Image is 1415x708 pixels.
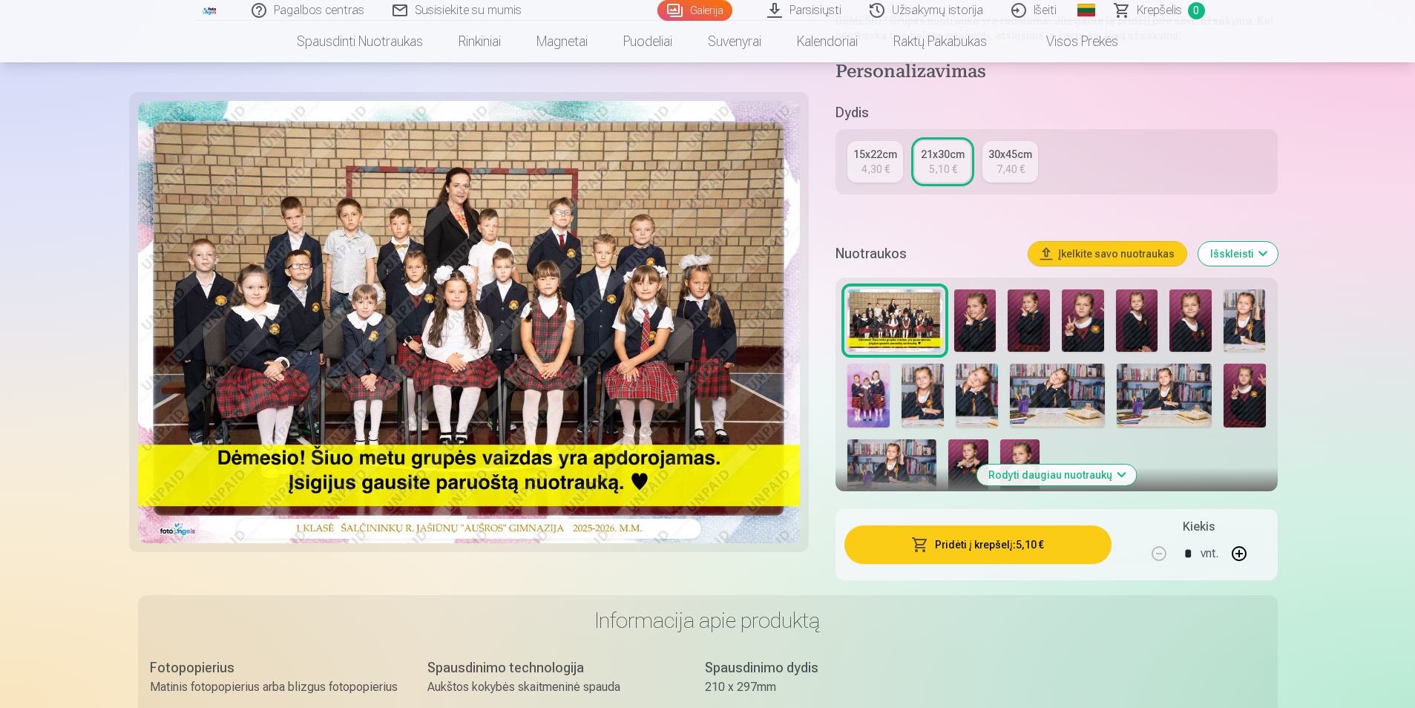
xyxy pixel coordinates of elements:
[976,465,1136,485] button: Rodyti daugiau nuotraukų
[915,141,971,183] a: 21x30cm5,10 €
[835,102,1277,123] h5: Dydis
[929,162,957,177] div: 5,10 €
[779,21,876,62] a: Kalendoriai
[279,21,441,62] a: Spausdinti nuotraukas
[705,658,953,678] div: Spausdinimo dydis
[835,243,1016,264] h5: Nuotraukos
[519,21,605,62] a: Magnetai
[690,21,779,62] a: Suvenyrai
[1005,21,1136,62] a: Visos prekės
[150,678,398,696] div: Matinis fotopopierius arba blizgus fotopopierius
[150,658,398,678] div: Fotopopierius
[1137,1,1182,19] span: Krepšelis
[427,678,675,696] div: Aukštos kokybės skaitmeninė spauda
[844,525,1111,564] button: Pridėti į krepšelį:5,10 €
[1183,518,1215,536] h5: Kiekis
[1198,242,1278,266] button: Išskleisti
[1028,242,1186,266] button: Įkelkite savo nuotraukas
[982,141,1038,183] a: 30x45cm7,40 €
[861,162,890,177] div: 4,30 €
[605,21,690,62] a: Puodeliai
[988,147,1032,162] div: 30x45cm
[997,162,1025,177] div: 7,40 €
[847,141,903,183] a: 15x22cm4,30 €
[921,147,965,162] div: 21x30cm
[427,658,675,678] div: Spausdinimo technologija
[1188,2,1205,19] span: 0
[835,61,1277,85] h4: Personalizavimas
[1201,536,1218,571] div: vnt.
[441,21,519,62] a: Rinkiniai
[876,21,1005,62] a: Raktų pakabukas
[202,6,218,15] img: /fa2
[853,147,897,162] div: 15x22cm
[705,678,953,696] div: 210 x 297mm
[150,607,1266,634] h3: Informacija apie produktą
